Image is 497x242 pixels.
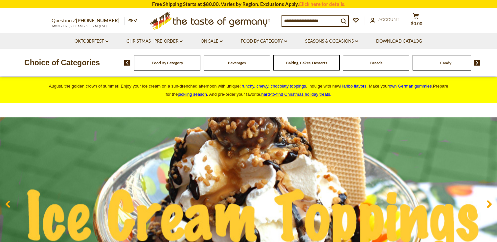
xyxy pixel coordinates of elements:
a: Seasons & Occasions [305,38,358,45]
a: Account [370,16,399,23]
a: Oktoberfest [75,38,108,45]
a: Christmas - PRE-ORDER [126,38,183,45]
p: Questions? [52,16,124,25]
a: own German gummies. [389,84,433,89]
a: Baking, Cakes, Desserts [286,60,327,65]
span: MON - FRI, 9:00AM - 5:00PM (EST) [52,24,107,28]
a: Candy [440,60,451,65]
a: Download Catalog [376,38,422,45]
a: Food By Category [152,60,183,65]
span: $0.00 [411,21,422,26]
span: runchy, chewy, chocolaty toppings [241,84,306,89]
a: Food By Category [241,38,287,45]
a: On Sale [201,38,223,45]
span: August, the golden crown of summer! Enjoy your ice cream on a sun-drenched afternoon with unique ... [49,84,448,97]
a: pickling season [178,92,207,97]
span: Account [378,17,399,22]
span: own German gummies [389,84,432,89]
a: Haribo flavors [340,84,367,89]
button: $0.00 [406,13,426,29]
a: hard-to-find Christmas holiday treats [261,92,330,97]
a: Click here for details. [299,1,345,7]
a: [PHONE_NUMBER] [76,17,120,23]
span: . [261,92,331,97]
a: crunchy, chewy, chocolaty toppings [239,84,306,89]
a: Beverages [228,60,246,65]
img: next arrow [474,60,480,66]
a: Breads [370,60,382,65]
img: previous arrow [124,60,130,66]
